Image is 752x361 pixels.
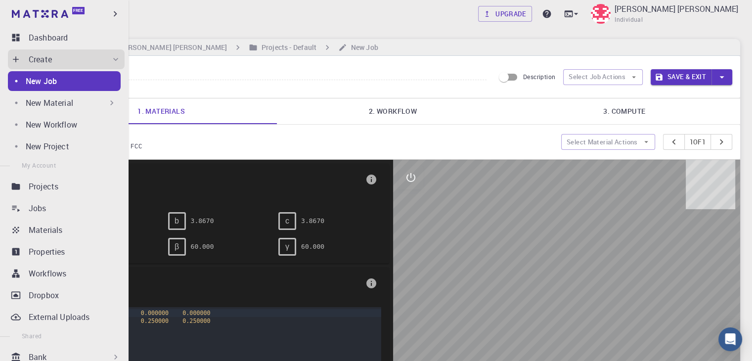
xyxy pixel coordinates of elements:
a: Dropbox [8,285,125,305]
button: Save & Exit [651,69,711,85]
span: γ [285,242,289,251]
h6: [PERSON_NAME] [PERSON_NAME] [113,42,227,53]
span: Shared [22,332,42,340]
span: 0.000000 [141,310,169,316]
img: Roberto Reyes Prado [591,4,611,24]
h6: Projects - Default [258,42,316,53]
a: Materials [8,220,125,240]
a: New Job [8,71,121,91]
p: External Uploads [29,311,89,323]
div: Open Intercom Messenger [718,327,742,351]
p: New Project [26,140,69,152]
h6: New Job [347,42,378,53]
span: My Account [22,161,56,169]
nav: breadcrumb [49,42,380,53]
span: 0.000000 [182,310,210,316]
span: Basis [57,275,361,291]
p: New Material [26,97,73,109]
a: New Project [8,136,121,156]
span: Lattice [57,172,361,187]
span: FCC [131,142,146,150]
a: Upgrade [478,6,532,22]
span: 0.250000 [182,317,210,324]
span: Individual [615,15,643,25]
span: b [175,217,179,226]
a: Projects [8,177,125,196]
span: β [175,242,179,251]
p: Create [29,53,52,65]
p: Jobs [29,202,46,214]
span: c [285,217,289,226]
p: Dropbox [29,289,59,301]
a: 3. Compute [509,98,740,124]
p: Silicon FCC [79,133,553,141]
p: Projects [29,180,58,192]
button: 1of1 [684,134,711,150]
a: Dashboard [8,28,125,47]
p: Workflows [29,268,66,279]
pre: 3.8670 [191,212,214,229]
img: logo [12,10,68,18]
button: Select Job Actions [563,69,643,85]
a: 1. Materials [45,98,277,124]
span: Soporte [20,7,55,16]
a: External Uploads [8,307,125,327]
button: info [361,273,381,293]
a: Workflows [8,264,125,283]
button: Select Material Actions [561,134,655,150]
div: Create [8,49,125,69]
a: 2. Workflow [277,98,508,124]
span: 0.250000 [141,317,169,324]
p: Materials [29,224,62,236]
div: pager [663,134,733,150]
pre: 60.000 [301,238,324,255]
pre: 60.000 [191,238,214,255]
p: New Job [26,75,57,87]
a: Properties [8,242,125,262]
p: Properties [29,246,65,258]
p: Dashboard [29,32,68,44]
span: Description [523,73,555,81]
a: New Workflow [8,115,121,135]
a: Jobs [8,198,125,218]
span: FCC [57,187,361,196]
div: New Material [8,93,121,113]
pre: 3.8670 [301,212,324,229]
button: info [361,170,381,189]
p: New Workflow [26,119,77,131]
p: [PERSON_NAME] [PERSON_NAME] [615,3,738,15]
